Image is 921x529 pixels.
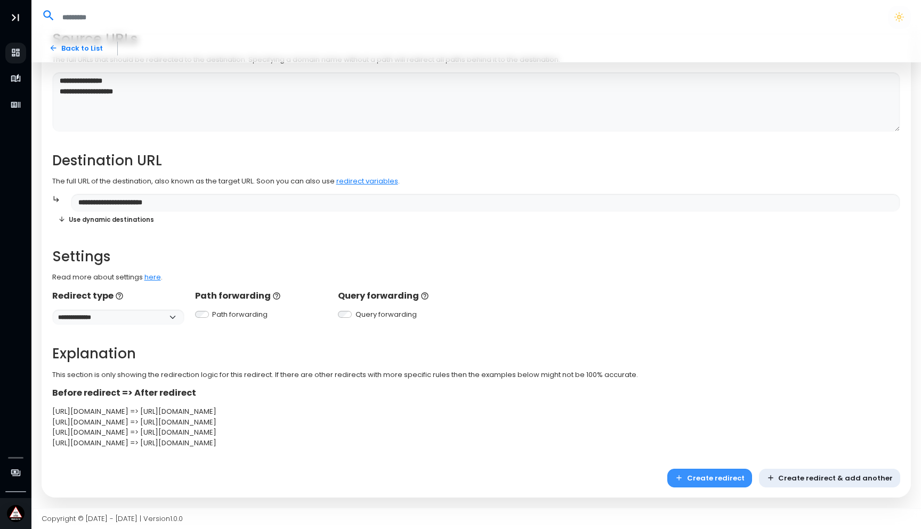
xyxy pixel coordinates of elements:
button: Use dynamic destinations [52,212,160,227]
label: Path forwarding [212,309,268,320]
p: The full URL of the destination, also known as the target URL. Soon you can also use . [52,176,901,187]
p: Read more about settings . [52,272,901,283]
h2: Explanation [52,346,901,362]
a: here [144,272,161,282]
img: Avatar [7,505,25,523]
p: Redirect type [52,290,185,302]
div: [URL][DOMAIN_NAME] => [URL][DOMAIN_NAME] [52,427,901,438]
label: Query forwarding [356,309,417,320]
a: redirect variables [336,176,398,186]
div: [URL][DOMAIN_NAME] => [URL][DOMAIN_NAME] [52,406,901,417]
p: This section is only showing the redirection logic for this redirect. If there are other redirect... [52,370,901,380]
a: Back to List [42,39,110,58]
button: Toggle Aside [5,7,26,28]
div: [URL][DOMAIN_NAME] => [URL][DOMAIN_NAME] [52,438,901,448]
p: Path forwarding [195,290,328,302]
h2: Destination URL [52,153,901,169]
p: Before redirect => After redirect [52,387,901,399]
button: Create redirect [667,469,752,487]
p: Query forwarding [338,290,471,302]
h2: Settings [52,249,901,265]
div: [URL][DOMAIN_NAME] => [URL][DOMAIN_NAME] [52,417,901,428]
span: Copyright © [DATE] - [DATE] | Version 1.0.0 [42,514,183,524]
button: Create redirect & add another [759,469,901,487]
